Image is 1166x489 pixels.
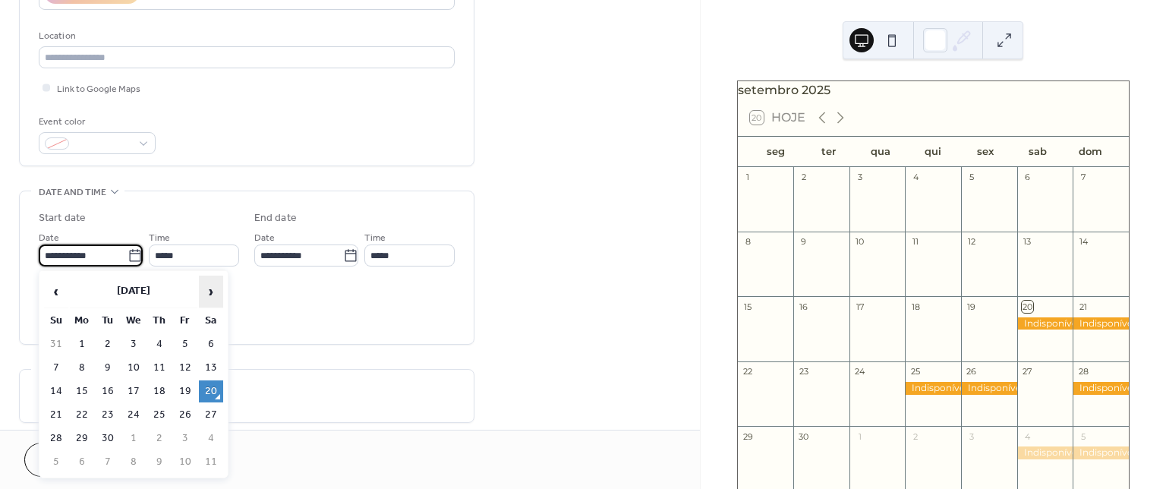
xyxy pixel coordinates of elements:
span: Date [254,230,275,246]
td: 5 [44,451,68,473]
td: 13 [199,357,223,379]
div: 4 [1022,431,1033,442]
span: Time [149,230,170,246]
td: 20 [199,380,223,402]
td: 4 [147,333,172,355]
span: Date [39,230,59,246]
th: We [121,310,146,332]
div: 2 [798,172,809,183]
div: 16 [798,301,809,312]
div: 23 [798,366,809,377]
td: 14 [44,380,68,402]
td: 10 [121,357,146,379]
div: 21 [1077,301,1089,312]
div: 1 [742,172,754,183]
div: Indisponível [961,382,1017,395]
div: 3 [854,172,865,183]
div: 14 [1077,236,1089,248]
div: Indisponível [1017,317,1073,330]
td: 2 [96,333,120,355]
td: 30 [96,427,120,450]
div: Indisponível [1017,446,1073,459]
td: 3 [121,333,146,355]
td: 24 [121,404,146,426]
td: 28 [44,427,68,450]
td: 23 [96,404,120,426]
th: Tu [96,310,120,332]
td: 12 [173,357,197,379]
td: 18 [147,380,172,402]
div: 28 [1077,366,1089,377]
th: [DATE] [70,276,197,308]
div: Indisponível [1073,382,1129,395]
div: qua [855,137,907,167]
td: 7 [96,451,120,473]
div: Location [39,28,452,44]
div: 7 [1077,172,1089,183]
td: 19 [173,380,197,402]
div: 29 [742,431,754,442]
div: 5 [966,172,977,183]
div: seg [750,137,802,167]
td: 8 [70,357,94,379]
div: 8 [742,236,754,248]
td: 6 [70,451,94,473]
th: Th [147,310,172,332]
div: 30 [798,431,809,442]
div: Indisponível [905,382,961,395]
div: 3 [966,431,977,442]
td: 15 [70,380,94,402]
div: 13 [1022,236,1033,248]
td: 8 [121,451,146,473]
td: 9 [96,357,120,379]
div: 9 [798,236,809,248]
td: 1 [121,427,146,450]
div: 12 [966,236,977,248]
div: 2 [909,431,921,442]
div: 11 [909,236,921,248]
span: Date and time [39,185,106,200]
button: Cancel [24,443,118,477]
div: Start date [39,210,86,226]
div: 26 [966,366,977,377]
div: 5 [1077,431,1089,442]
div: 1 [854,431,865,442]
td: 26 [173,404,197,426]
span: › [200,276,222,307]
td: 9 [147,451,172,473]
div: 24 [854,366,865,377]
td: 11 [199,451,223,473]
div: 25 [909,366,921,377]
div: Indisponível [1073,446,1129,459]
td: 17 [121,380,146,402]
td: 11 [147,357,172,379]
td: 1 [70,333,94,355]
div: 27 [1022,366,1033,377]
div: 6 [1022,172,1033,183]
div: 15 [742,301,754,312]
th: Sa [199,310,223,332]
td: 5 [173,333,197,355]
div: 20 [1022,301,1033,312]
td: 25 [147,404,172,426]
td: 21 [44,404,68,426]
td: 3 [173,427,197,450]
td: 22 [70,404,94,426]
td: 2 [147,427,172,450]
div: Event color [39,114,153,130]
span: Time [364,230,386,246]
div: ter [802,137,855,167]
td: 31 [44,333,68,355]
th: Su [44,310,68,332]
td: 4 [199,427,223,450]
div: End date [254,210,297,226]
td: 29 [70,427,94,450]
div: Indisponível [1073,317,1129,330]
div: 19 [966,301,977,312]
td: 16 [96,380,120,402]
div: 18 [909,301,921,312]
th: Fr [173,310,197,332]
td: 10 [173,451,197,473]
div: qui [907,137,960,167]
